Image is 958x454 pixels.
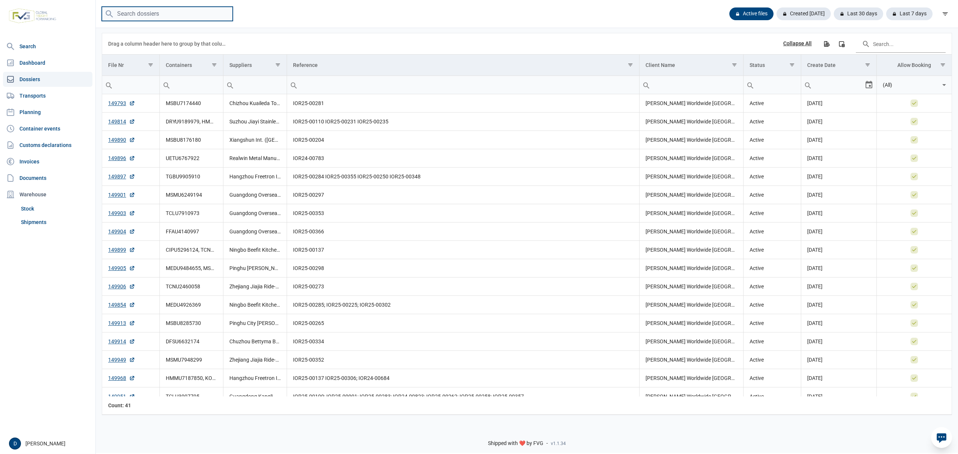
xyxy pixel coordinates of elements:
[801,76,865,94] input: Filter cell
[877,55,952,76] td: Column Allow Booking
[743,387,801,406] td: Active
[897,62,931,68] div: Allow Booking
[743,131,801,149] td: Active
[18,215,92,229] a: Shipments
[159,204,223,223] td: TCLU7910973
[102,7,233,21] input: Search dossiers
[18,202,92,215] a: Stock
[108,301,135,309] a: 149854
[159,241,223,259] td: CIPU5296124, TCNU5060564, TLLU7707732, TXGU7963037
[287,387,639,406] td: IOR25-00190; IOR25-00001; IOR25-00283; IOR24-00823; IOR25-00262; IOR25-00258; IOR25-00357
[801,76,877,94] td: Filter cell
[108,374,135,382] a: 149968
[628,62,633,68] span: Show filter options for column 'Reference'
[108,402,153,409] div: File Nr Count: 41
[108,338,135,345] a: 149914
[223,131,287,149] td: Xiangshun Int. ([GEOGRAPHIC_DATA]) Trading Co., Ltd.
[743,94,801,113] td: Active
[640,387,744,406] td: [PERSON_NAME] Worldwide [GEOGRAPHIC_DATA]
[287,223,639,241] td: IOR25-00366
[807,357,823,363] span: [DATE]
[939,7,952,21] div: filter
[864,76,873,94] div: Select
[3,105,92,120] a: Planning
[148,62,153,68] span: Show filter options for column 'File Nr'
[640,55,744,76] td: Column Client Name
[275,62,281,68] span: Show filter options for column 'Suppliers'
[807,192,823,198] span: [DATE]
[801,76,815,94] div: Search box
[287,76,300,94] div: Search box
[743,369,801,387] td: Active
[807,100,823,106] span: [DATE]
[223,186,287,204] td: Guangdong Overseas Chinese Enterprises Co., Ltd.
[287,168,639,186] td: IOR25-00284 IOR25-00355 IOR25-00250 IOR25-00348
[743,332,801,351] td: Active
[287,76,639,94] input: Filter cell
[744,76,757,94] div: Search box
[807,265,823,271] span: [DATE]
[886,7,933,20] div: Last 7 days
[223,113,287,131] td: Suzhou Jiayi Stainless Steel Products Co., Ltd.
[159,113,223,131] td: DRYU9189979, HMMU6056692, KOCU4246426
[160,76,173,94] div: Search box
[223,223,287,241] td: Guangdong Overseas Chinese Enterprises Co., Ltd.
[287,94,639,113] td: IOR25-00281
[287,204,639,223] td: IOR25-00353
[3,171,92,185] a: Documents
[743,277,801,296] td: Active
[743,55,801,76] td: Column Status
[159,149,223,168] td: UETU6767922
[743,259,801,277] td: Active
[166,62,192,68] div: Containers
[488,440,543,447] span: Shipped with ❤️ by FVG
[108,99,135,107] a: 149793
[743,351,801,369] td: Active
[108,173,135,180] a: 149897
[223,277,287,296] td: Zhejiang Jiajia Ride-on Co., Ltd.
[743,296,801,314] td: Active
[287,351,639,369] td: IOR25-00352
[159,332,223,351] td: DFSU6632174
[287,149,639,168] td: IOR24-00783
[940,76,949,94] div: Select
[108,283,135,290] a: 149906
[108,154,135,162] a: 149896
[807,155,823,161] span: [DATE]
[223,168,287,186] td: Hangzhou Freetron Industrial Co., Ltd., Ningbo Wansheng Import and Export Co., Ltd., [GEOGRAPHIC_...
[640,277,744,296] td: [PERSON_NAME] Worldwide [GEOGRAPHIC_DATA]
[3,72,92,87] a: Dossiers
[160,76,223,94] input: Filter cell
[223,76,237,94] div: Search box
[640,113,744,131] td: [PERSON_NAME] Worldwide [GEOGRAPHIC_DATA]
[744,76,801,94] input: Filter cell
[3,154,92,169] a: Invoices
[223,259,287,277] td: Pinghu [PERSON_NAME] Baby Carrier Co., Ltd.
[789,62,795,68] span: Show filter options for column 'Status'
[223,94,287,113] td: Chizhou Kuaileda Toys Co., Ltd.
[743,149,801,168] td: Active
[287,131,639,149] td: IOR25-00204
[9,438,21,450] button: D
[102,55,159,76] td: Column File Nr
[102,33,952,415] div: Data grid with 41 rows and 8 columns
[646,62,675,68] div: Client Name
[807,137,823,143] span: [DATE]
[293,62,318,68] div: Reference
[3,121,92,136] a: Container events
[807,119,823,125] span: [DATE]
[223,296,287,314] td: Ningbo Beefit Kitchenware Co., Ltd.
[159,131,223,149] td: MSBU8176180
[6,6,59,26] img: FVG - Global freight forwarding
[640,351,744,369] td: [PERSON_NAME] Worldwide [GEOGRAPHIC_DATA]
[640,204,744,223] td: [PERSON_NAME] Worldwide [GEOGRAPHIC_DATA]
[159,168,223,186] td: TGBU9905910
[108,38,228,50] div: Drag a column header here to group by that column
[807,320,823,326] span: [DATE]
[223,76,287,94] input: Filter cell
[640,168,744,186] td: [PERSON_NAME] Worldwide [GEOGRAPHIC_DATA]
[223,369,287,387] td: Hangzhou Freetron Industrial Co., Ltd., Ningbo Beefit Kitchenware Co., Ltd., Ningbo Wansheng Impo...
[159,259,223,277] td: MEDU9484655, MSNU7949133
